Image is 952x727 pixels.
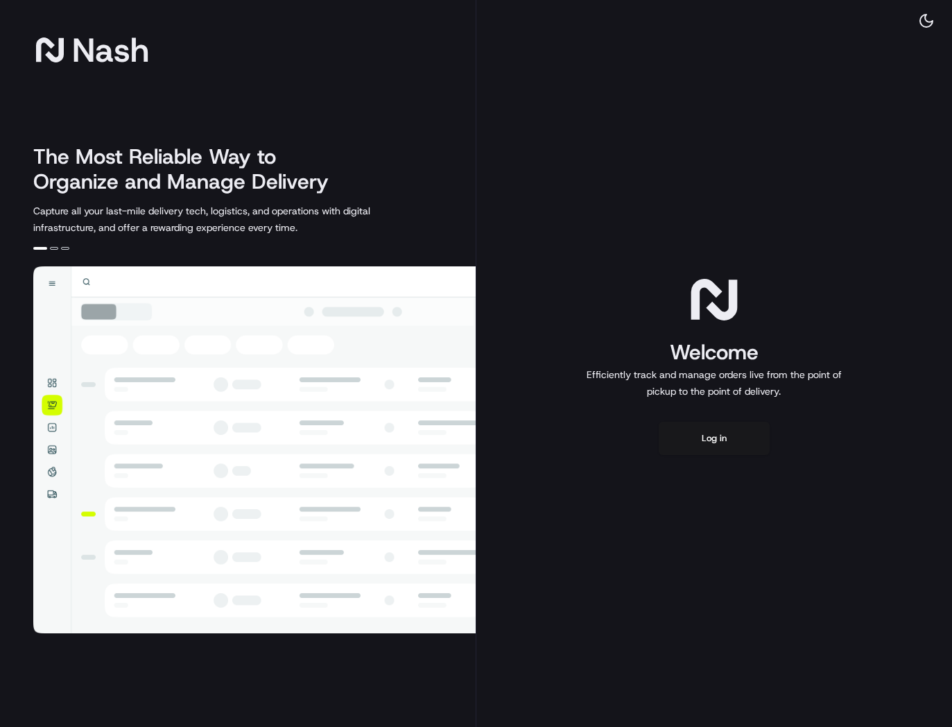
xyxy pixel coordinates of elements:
p: Capture all your last-mile delivery tech, logistics, and operations with digital infrastructure, ... [33,203,433,236]
p: Efficiently track and manage orders live from the point of pickup to the point of delivery. [581,366,847,400]
h1: Welcome [581,339,847,366]
h2: The Most Reliable Way to Organize and Manage Delivery [33,144,344,194]
button: Log in [659,422,770,455]
img: illustration [33,266,476,633]
span: Nash [72,36,149,64]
